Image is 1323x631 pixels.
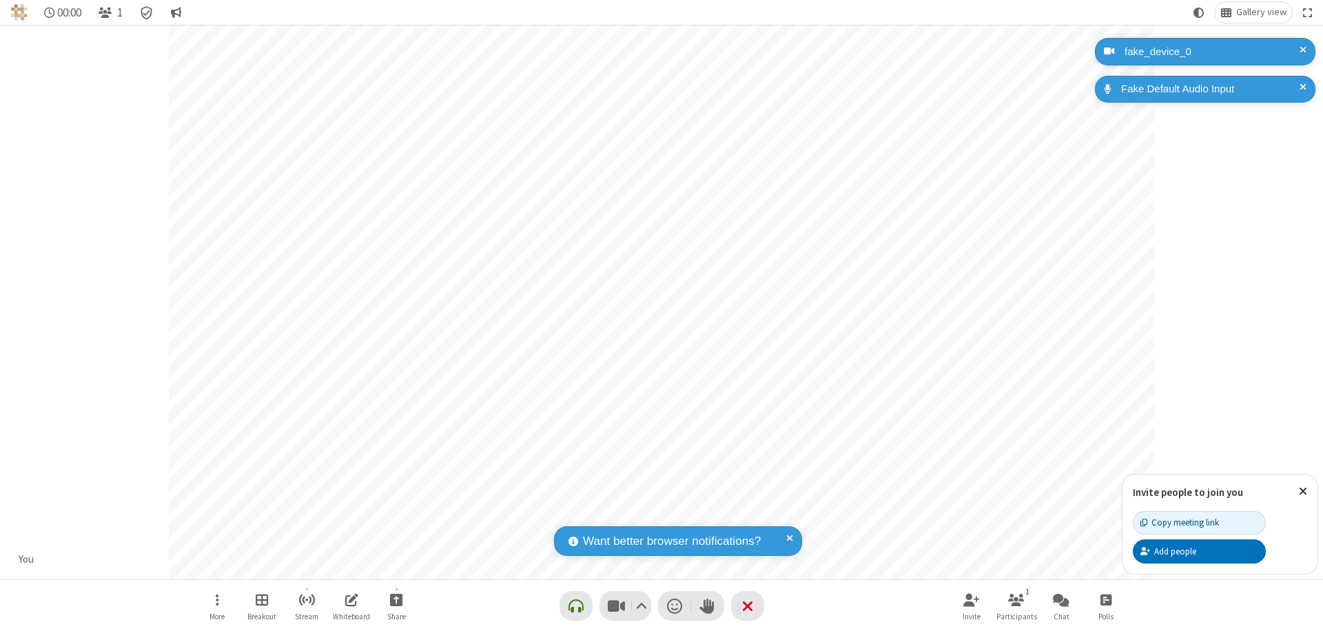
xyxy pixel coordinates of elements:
[1215,2,1292,23] button: Change layout
[1236,7,1286,18] span: Gallery view
[996,586,1037,625] button: Open participant list
[1085,586,1127,625] button: Open poll
[1133,511,1266,535] button: Copy meeting link
[1054,612,1069,621] span: Chat
[247,612,276,621] span: Breakout
[295,612,318,621] span: Stream
[731,591,764,621] button: End or leave meeting
[241,586,283,625] button: Manage Breakout Rooms
[1140,516,1219,529] div: Copy meeting link
[1116,81,1305,97] div: Fake Default Audio Input
[1298,2,1318,23] button: Fullscreen
[583,532,761,550] span: Want better browser notifications?
[1120,44,1305,60] div: fake_device_0
[1133,486,1243,499] label: Invite people to join you
[996,612,1037,621] span: Participants
[951,586,992,625] button: Invite participants (⌘+Shift+I)
[387,612,406,621] span: Share
[963,612,981,621] span: Invite
[117,6,123,19] span: 1
[165,2,187,23] button: Conversation
[1098,612,1114,621] span: Polls
[333,612,370,621] span: Whiteboard
[196,586,238,625] button: Open menu
[14,552,39,568] div: You
[560,591,593,621] button: Connect your audio
[1289,475,1317,508] button: Close popover
[632,591,650,621] button: Video setting
[658,591,691,621] button: Send a reaction
[134,2,160,23] div: Meeting details Encryption enabled
[1133,539,1266,563] button: Add people
[1022,586,1034,598] div: 1
[92,2,128,23] button: Open participant list
[11,4,28,21] img: QA Selenium DO NOT DELETE OR CHANGE
[57,6,81,19] span: 00:00
[1188,2,1210,23] button: Using system theme
[691,591,724,621] button: Raise hand
[286,586,327,625] button: Start streaming
[376,586,417,625] button: Start sharing
[1040,586,1082,625] button: Open chat
[39,2,88,23] div: Timer
[331,586,372,625] button: Open shared whiteboard
[209,612,225,621] span: More
[599,591,651,621] button: Stop video (⌘+Shift+V)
